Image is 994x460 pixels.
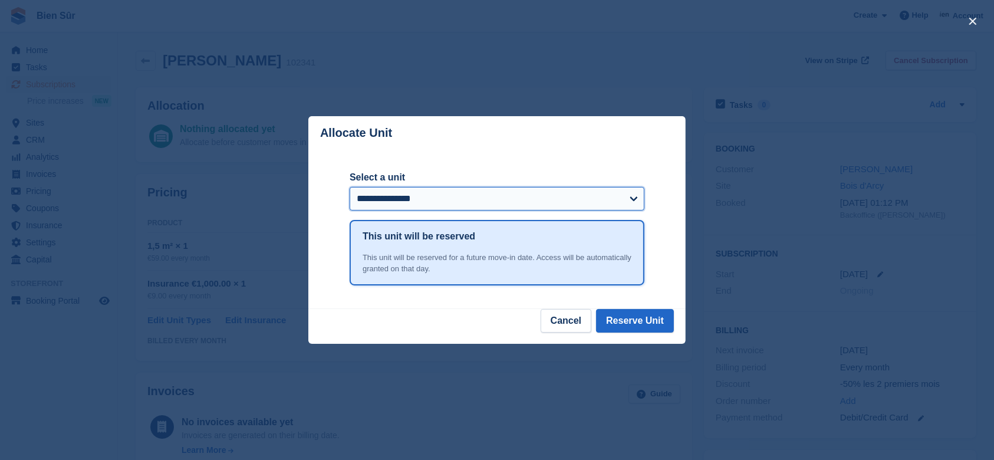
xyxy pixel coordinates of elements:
[963,12,982,31] button: close
[596,309,674,333] button: Reserve Unit
[363,229,475,244] h1: This unit will be reserved
[350,170,644,185] label: Select a unit
[320,126,392,140] p: Allocate Unit
[363,252,631,275] div: This unit will be reserved for a future move-in date. Access will be automatically granted on tha...
[541,309,591,333] button: Cancel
